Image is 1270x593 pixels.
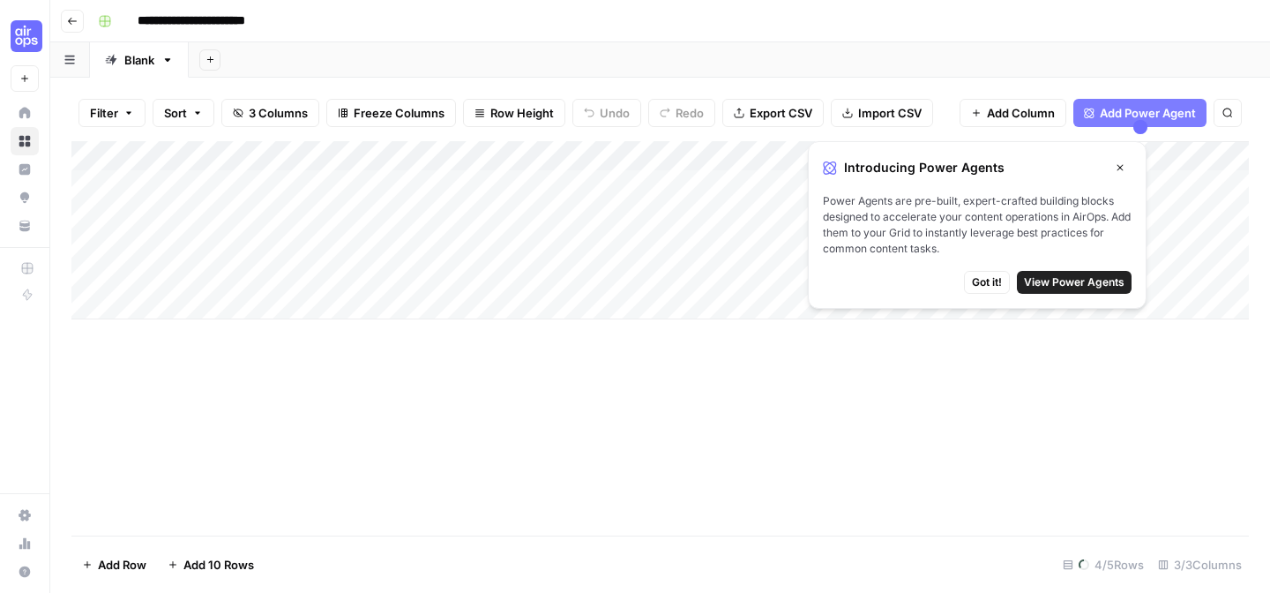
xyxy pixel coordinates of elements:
span: Add Column [987,104,1055,122]
span: Add 10 Rows [183,556,254,574]
span: Got it! [972,274,1002,290]
button: Row Height [463,99,565,127]
a: Browse [11,127,39,155]
div: 3/3 Columns [1151,551,1249,579]
span: 3 Columns [249,104,308,122]
div: Introducing Power Agents [823,156,1132,179]
div: 4 /5 Rows [1056,551,1151,579]
button: Help + Support [11,558,39,586]
button: Sort [153,99,214,127]
button: Add 10 Rows [157,551,265,579]
a: Opportunities [11,184,39,212]
button: Filter [78,99,146,127]
span: Add Row [98,556,146,574]
span: Add Power Agent [1100,104,1196,122]
span: Import CSV [858,104,922,122]
img: September Cohort Logo [11,20,42,52]
button: Freeze Columns [326,99,456,127]
button: Redo [648,99,715,127]
a: Usage [11,529,39,558]
button: View Power Agents [1017,271,1132,294]
button: Add Row [71,551,157,579]
span: Filter [90,104,118,122]
a: Blank [90,42,189,78]
span: Row Height [490,104,554,122]
span: Undo [600,104,630,122]
button: 3 Columns [221,99,319,127]
button: Add Power Agent [1073,99,1206,127]
button: Undo [572,99,641,127]
span: Freeze Columns [354,104,444,122]
a: Settings [11,501,39,529]
span: Power Agents are pre-built, expert-crafted building blocks designed to accelerate your content op... [823,193,1132,257]
button: Got it! [964,271,1010,294]
span: View Power Agents [1024,274,1124,290]
span: Sort [164,104,187,122]
div: Blank [124,51,154,69]
a: Insights [11,155,39,184]
button: Export CSV [722,99,824,127]
span: Export CSV [750,104,812,122]
a: Home [11,99,39,127]
button: Import CSV [831,99,933,127]
span: Redo [676,104,704,122]
a: Your Data [11,212,39,240]
button: Workspace: September Cohort [11,14,39,58]
button: Add Column [960,99,1066,127]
